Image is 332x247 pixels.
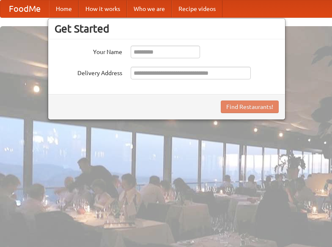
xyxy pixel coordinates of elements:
[55,22,279,35] h3: Get Started
[55,67,122,77] label: Delivery Address
[221,100,279,113] button: Find Restaurants!
[172,0,222,17] a: Recipe videos
[0,0,49,17] a: FoodMe
[55,46,122,56] label: Your Name
[49,0,79,17] a: Home
[127,0,172,17] a: Who we are
[79,0,127,17] a: How it works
